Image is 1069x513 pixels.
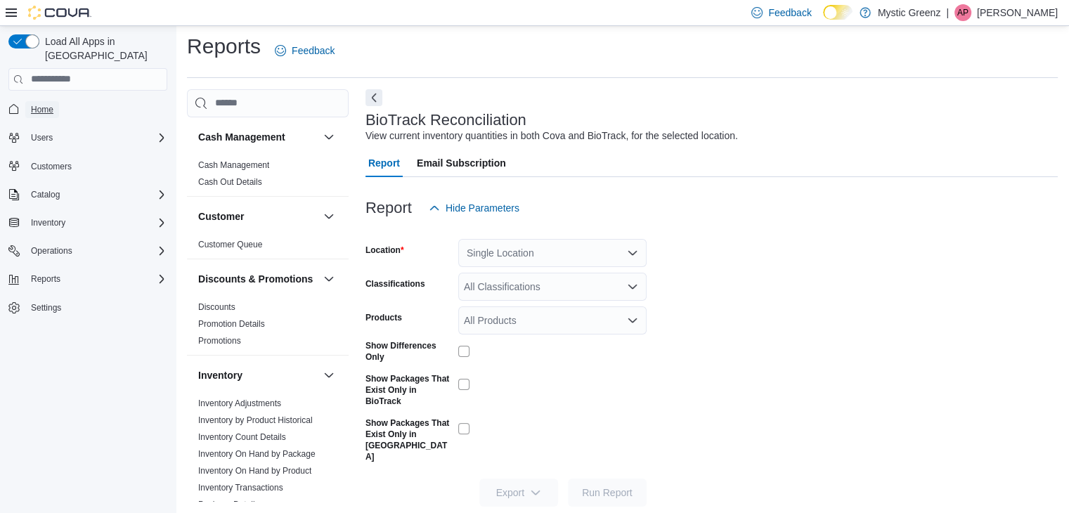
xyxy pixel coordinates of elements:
span: Report [368,149,400,177]
button: Discounts & Promotions [198,272,318,286]
span: Load All Apps in [GEOGRAPHIC_DATA] [39,34,167,63]
p: Mystic Greenz [878,4,940,21]
h3: Discounts & Promotions [198,272,313,286]
span: Reports [25,271,167,287]
div: View current inventory quantities in both Cova and BioTrack, for the selected location. [365,129,738,143]
button: Inventory [3,213,173,233]
a: Inventory Adjustments [198,398,281,408]
span: Inventory Transactions [198,482,283,493]
a: Customers [25,158,77,175]
span: Inventory On Hand by Package [198,448,316,460]
a: Package Details [198,500,259,509]
a: Settings [25,299,67,316]
span: Catalog [31,189,60,200]
button: Reports [3,269,173,289]
button: Home [3,99,173,119]
img: Cova [28,6,91,20]
button: Cash Management [198,130,318,144]
h3: Inventory [198,368,242,382]
div: Cash Management [187,157,349,196]
span: Operations [31,245,72,256]
div: Andria Perry [954,4,971,21]
p: [PERSON_NAME] [977,4,1058,21]
a: Inventory On Hand by Product [198,466,311,476]
a: Promotions [198,336,241,346]
a: Inventory Transactions [198,483,283,493]
span: Home [25,100,167,118]
a: Cash Out Details [198,177,262,187]
span: Feedback [292,44,335,58]
a: Cash Management [198,160,269,170]
button: Inventory [198,368,318,382]
button: Users [3,128,173,148]
span: Users [31,132,53,143]
span: Feedback [768,6,811,20]
button: Open list of options [627,281,638,292]
span: Customers [31,161,72,172]
span: Inventory Adjustments [198,398,281,409]
span: Inventory Count Details [198,431,286,443]
label: Show Packages That Exist Only in [GEOGRAPHIC_DATA] [365,417,453,462]
label: Classifications [365,278,425,290]
a: Inventory Count Details [198,432,286,442]
span: Inventory [31,217,65,228]
nav: Complex example [8,93,167,355]
button: Next [365,89,382,106]
button: Customers [3,156,173,176]
button: Discounts & Promotions [320,271,337,287]
span: Promotions [198,335,241,346]
span: Cash Management [198,160,269,171]
span: Customers [25,157,167,175]
a: Promotion Details [198,319,265,329]
button: Operations [3,241,173,261]
div: Customer [187,236,349,259]
h3: Report [365,200,412,216]
span: Settings [31,302,61,313]
button: Open list of options [627,247,638,259]
label: Show Differences Only [365,340,453,363]
span: Inventory [25,214,167,231]
span: Operations [25,242,167,259]
span: Inventory On Hand by Product [198,465,311,476]
h3: Customer [198,209,244,223]
span: Users [25,129,167,146]
span: Discounts [198,301,235,313]
label: Location [365,245,404,256]
span: Customer Queue [198,239,262,250]
h1: Reports [187,32,261,60]
button: Users [25,129,58,146]
button: Inventory [320,367,337,384]
label: Show Packages That Exist Only in BioTrack [365,373,453,407]
a: Inventory by Product Historical [198,415,313,425]
span: Settings [25,299,167,316]
span: Hide Parameters [446,201,519,215]
button: Operations [25,242,78,259]
span: Cash Out Details [198,176,262,188]
h3: Cash Management [198,130,285,144]
button: Reports [25,271,66,287]
button: Settings [3,297,173,318]
button: Export [479,479,558,507]
button: Customer [320,208,337,225]
h3: BioTrack Reconciliation [365,112,526,129]
button: Run Report [568,479,647,507]
button: Customer [198,209,318,223]
span: Package Details [198,499,259,510]
a: Inventory On Hand by Package [198,449,316,459]
span: Run Report [582,486,633,500]
span: Export [488,479,550,507]
div: Discounts & Promotions [187,299,349,355]
button: Catalog [25,186,65,203]
label: Products [365,312,402,323]
button: Cash Management [320,129,337,145]
a: Discounts [198,302,235,312]
span: Promotion Details [198,318,265,330]
button: Catalog [3,185,173,204]
input: Dark Mode [823,5,853,20]
span: Inventory by Product Historical [198,415,313,426]
span: AP [957,4,968,21]
button: Hide Parameters [423,194,525,222]
a: Home [25,101,59,118]
span: Email Subscription [417,149,506,177]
